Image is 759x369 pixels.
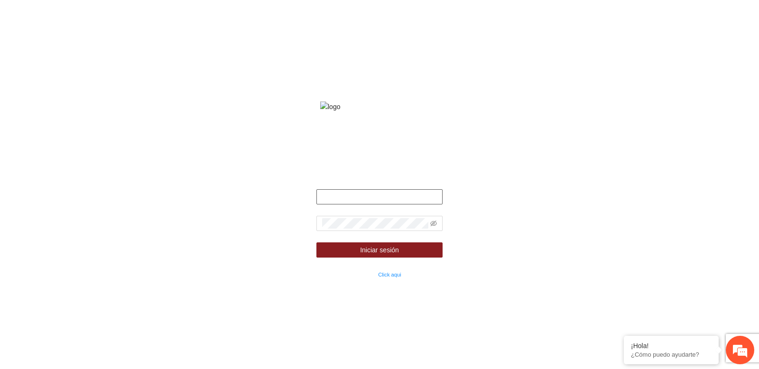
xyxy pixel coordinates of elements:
[303,125,455,164] strong: Fondo de financiamiento de proyectos para la prevención y fortalecimiento de instituciones de seg...
[360,245,399,255] span: Iniciar sesión
[320,101,439,112] img: logo
[316,242,443,258] button: Iniciar sesión
[378,272,401,277] a: Click aqui
[430,220,437,227] span: eye-invisible
[631,342,712,350] div: ¡Hola!
[631,351,712,358] p: ¿Cómo puedo ayudarte?
[316,272,401,277] small: ¿Olvidaste tu contraseña?
[361,174,397,181] strong: Bienvenido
